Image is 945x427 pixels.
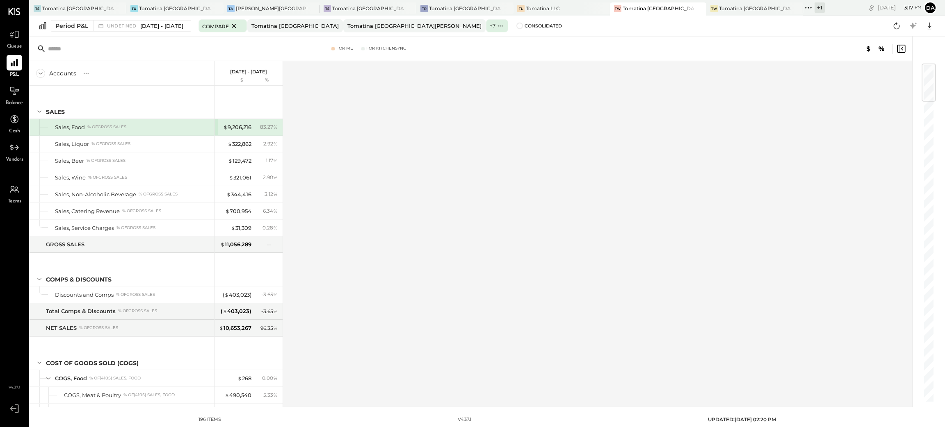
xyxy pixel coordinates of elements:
[123,392,175,398] div: % of (4105) Sales, Food
[219,77,251,84] div: $
[223,123,251,131] div: 9,206,216
[614,5,621,12] div: TW
[46,324,77,332] div: NET SALES
[46,359,139,367] div: COST OF GOODS SOLD (COGS)
[230,69,267,75] p: [DATE] - [DATE]
[55,224,114,232] div: Sales, Service Charges
[265,191,278,198] div: 3.12
[623,5,694,12] div: Tomatina [GEOGRAPHIC_DATA]
[420,5,428,12] div: TR
[228,140,251,148] div: 322,862
[719,5,791,12] div: Tomatina [GEOGRAPHIC_DATA]
[708,416,776,422] span: UPDATED: [DATE] 02:20 PM
[220,241,225,248] span: $
[220,241,251,248] div: 11,056,289
[55,22,88,30] div: Period P&L
[6,100,23,107] span: Balance
[273,140,278,147] span: %
[0,140,28,164] a: Vendors
[231,224,251,232] div: 31,309
[266,157,278,164] div: 1.17
[202,22,229,30] span: Compare
[46,241,84,248] div: GROSS SALES
[273,291,278,298] span: %
[267,241,278,248] div: --
[221,307,251,315] div: ( 403,023 )
[116,225,155,231] div: % of GROSS SALES
[139,5,211,12] div: Tomatina [GEOGRAPHIC_DATA]
[107,24,138,28] span: undefined
[55,191,136,198] div: Sales, Non-Alcoholic Beverage
[64,391,121,399] div: COGS, Meat & Poultry
[273,224,278,231] span: %
[236,5,308,12] div: [PERSON_NAME][GEOGRAPHIC_DATA]
[251,22,339,30] div: Tomatina [GEOGRAPHIC_DATA]
[223,291,251,299] div: ( 403,023 )
[273,375,278,381] span: %
[231,225,235,231] span: $
[273,308,278,314] span: %
[223,124,228,130] span: $
[88,175,127,180] div: % of GROSS SALES
[229,174,233,181] span: $
[226,191,251,198] div: 344,416
[8,198,21,205] span: Teams
[366,45,406,51] div: For KitchenSync
[324,5,331,12] div: TS
[261,291,278,298] div: - 3.65
[260,325,278,332] div: 96.35
[87,158,126,164] div: % of GROSS SALES
[55,157,84,165] div: Sales, Beer
[347,22,482,30] div: Tomatina [GEOGRAPHIC_DATA][PERSON_NAME]
[260,123,278,131] div: 83.27
[79,325,118,331] div: % of GROSS SALES
[49,69,76,77] div: Accounts
[273,325,278,331] span: %
[55,207,120,215] div: Sales, Catering Revenue
[273,174,278,180] span: %
[224,291,229,298] span: $
[219,324,251,332] div: 10,653,267
[227,5,235,12] div: TA
[55,174,86,182] div: Sales, Wine
[525,23,562,29] span: Consolidated
[225,392,229,398] span: $
[0,83,28,107] a: Balance
[273,123,278,130] span: %
[225,208,230,214] span: $
[130,5,138,12] div: TU
[55,375,87,382] div: COGS, Food
[458,416,471,423] div: v 4.37.1
[486,19,508,32] button: +7
[34,5,41,12] div: TS
[219,325,224,331] span: $
[46,307,116,315] div: Total Comps & Discounts
[273,207,278,214] span: %
[336,45,353,51] div: For Me
[526,5,560,12] div: Tomatina LLC
[7,43,22,50] span: Queue
[0,182,28,205] a: Teams
[429,5,501,12] div: Tomatina [GEOGRAPHIC_DATA]
[273,391,278,398] span: %
[228,141,232,147] span: $
[263,174,278,181] div: 2.90
[273,191,278,197] span: %
[263,391,278,399] div: 5.33
[225,207,251,215] div: 700,954
[51,20,191,32] button: Period P&L undefined[DATE] - [DATE]
[263,140,278,148] div: 2.92
[46,108,65,116] div: SALES
[199,19,247,32] button: Compare
[261,308,278,315] div: - 3.65
[228,157,233,164] span: $
[867,3,876,12] div: copy link
[10,71,19,79] span: P&L
[262,224,278,232] div: 0.28
[42,5,114,12] div: Tomatina [GEOGRAPHIC_DATA]
[332,5,404,12] div: Tomatina [GEOGRAPHIC_DATA][PERSON_NAME]
[199,416,221,423] div: 196 items
[87,124,126,130] div: % of GROSS SALES
[253,77,280,84] div: %
[140,22,183,30] span: [DATE] - [DATE]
